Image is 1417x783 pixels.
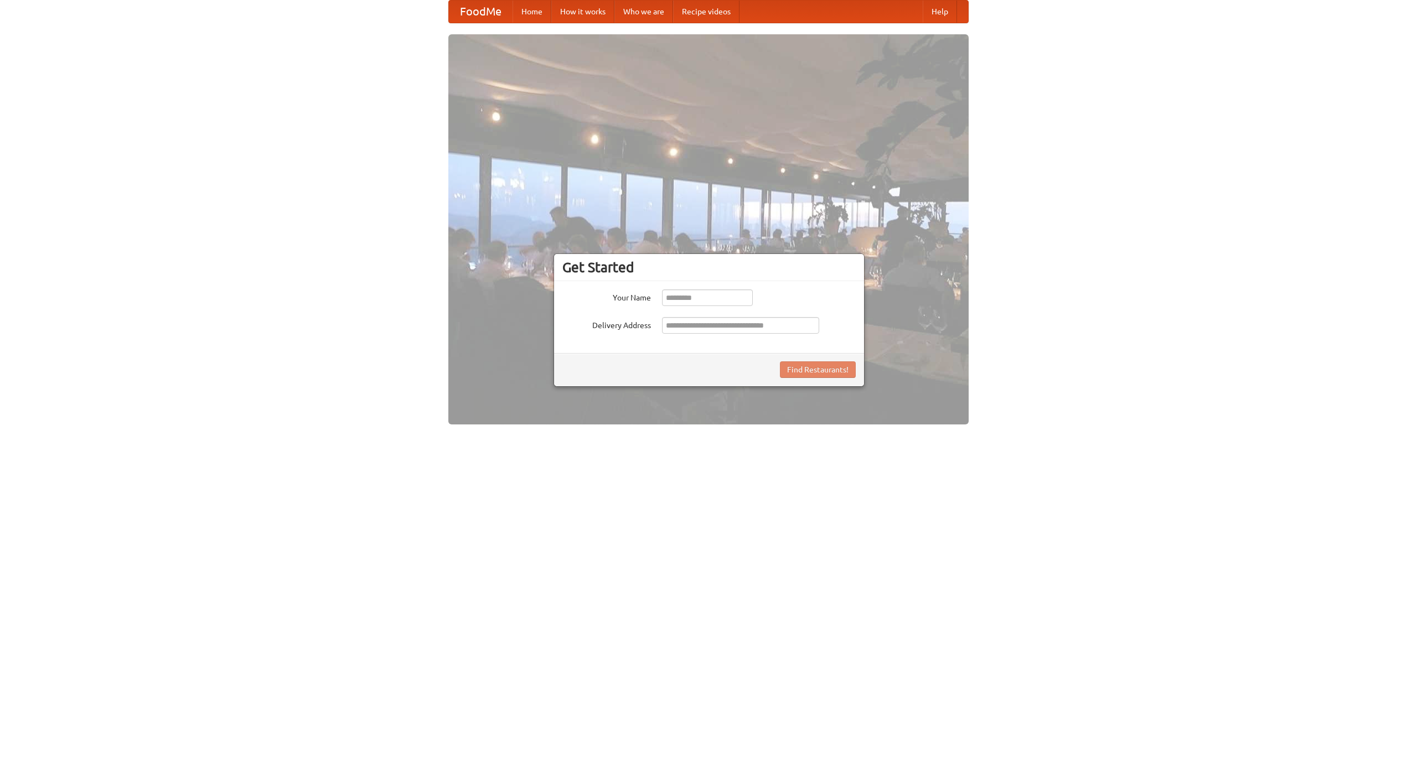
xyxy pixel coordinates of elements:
button: Find Restaurants! [780,361,856,378]
a: Recipe videos [673,1,739,23]
a: How it works [551,1,614,23]
label: Your Name [562,289,651,303]
a: Who we are [614,1,673,23]
a: Help [923,1,957,23]
a: FoodMe [449,1,513,23]
label: Delivery Address [562,317,651,331]
h3: Get Started [562,259,856,276]
a: Home [513,1,551,23]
